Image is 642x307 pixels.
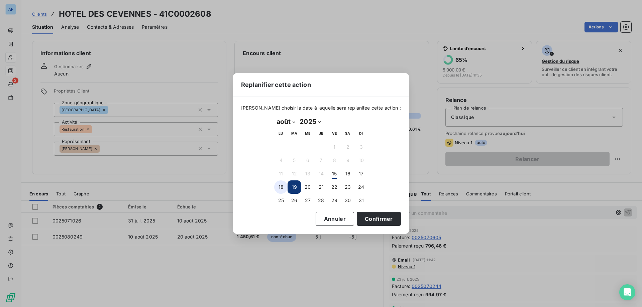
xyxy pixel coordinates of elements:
button: 13 [301,167,314,180]
button: 20 [301,180,314,194]
button: 6 [301,154,314,167]
div: Open Intercom Messenger [619,284,635,300]
th: jeudi [314,127,328,140]
button: 14 [314,167,328,180]
button: 4 [274,154,288,167]
span: [PERSON_NAME] choisir la date à laquelle sera replanifée cette action : [241,105,401,111]
th: mercredi [301,127,314,140]
button: 5 [288,154,301,167]
button: 30 [341,194,354,207]
span: Replanifier cette action [241,80,311,89]
button: 18 [274,180,288,194]
button: 2 [341,140,354,154]
button: 16 [341,167,354,180]
button: 15 [328,167,341,180]
button: 26 [288,194,301,207]
button: 28 [314,194,328,207]
button: 19 [288,180,301,194]
button: 8 [328,154,341,167]
button: 7 [314,154,328,167]
button: 1 [328,140,341,154]
button: 11 [274,167,288,180]
button: 17 [354,167,368,180]
button: 10 [354,154,368,167]
th: samedi [341,127,354,140]
button: 21 [314,180,328,194]
button: Annuler [316,212,354,226]
button: 22 [328,180,341,194]
button: Confirmer [357,212,401,226]
button: 24 [354,180,368,194]
button: 27 [301,194,314,207]
button: 31 [354,194,368,207]
th: dimanche [354,127,368,140]
th: vendredi [328,127,341,140]
th: lundi [274,127,288,140]
button: 25 [274,194,288,207]
th: mardi [288,127,301,140]
button: 23 [341,180,354,194]
button: 29 [328,194,341,207]
button: 3 [354,140,368,154]
button: 12 [288,167,301,180]
button: 9 [341,154,354,167]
